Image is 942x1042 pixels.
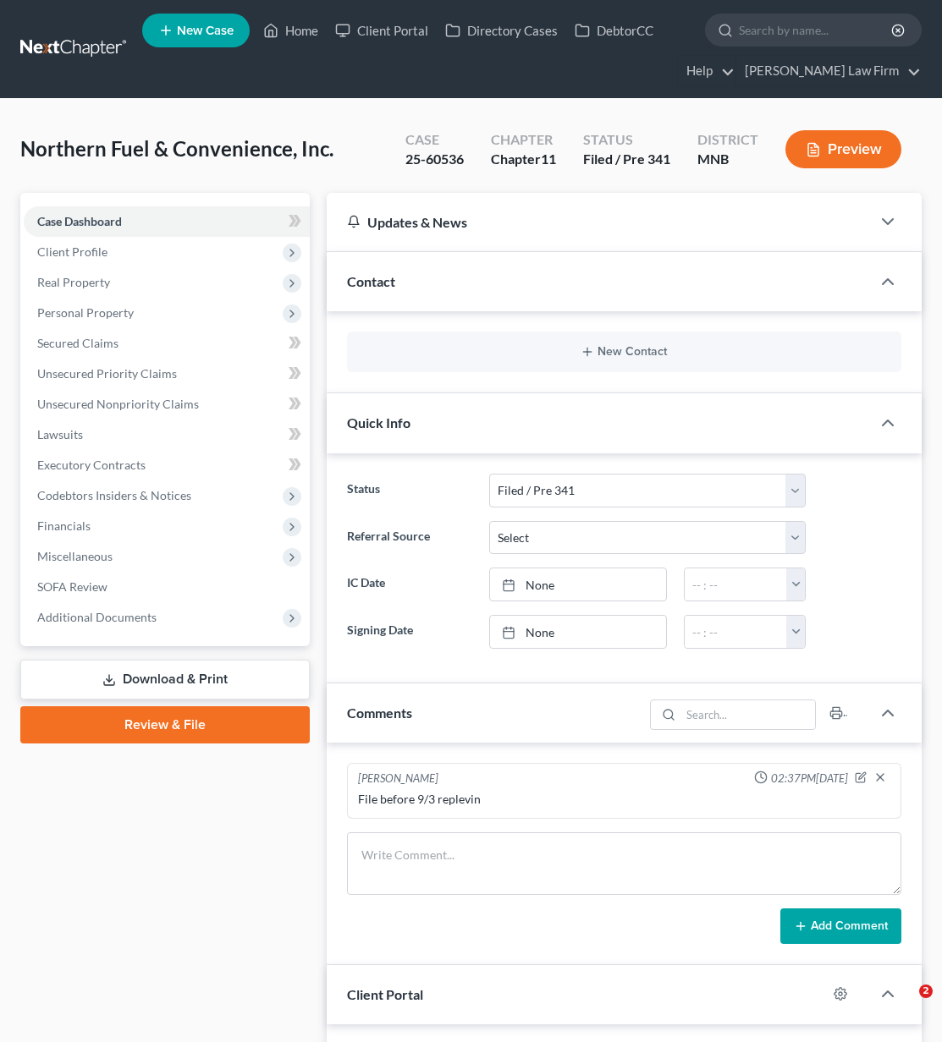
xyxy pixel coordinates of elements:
[37,610,157,624] span: Additional Documents
[24,572,310,602] a: SOFA Review
[37,427,83,441] span: Lawsuits
[347,213,851,231] div: Updates & News
[24,389,310,420] a: Unsecured Nonpriority Claims
[491,130,556,150] div: Chapter
[685,568,786,601] input: -- : --
[678,56,735,86] a: Help
[177,25,234,37] span: New Case
[583,150,670,169] div: Filed / Pre 341
[24,420,310,450] a: Lawsuits
[347,273,395,289] span: Contact
[339,568,482,601] label: IC Date
[736,56,921,86] a: [PERSON_NAME] Law Firm
[37,549,113,563] span: Miscellaneous
[37,518,91,533] span: Financials
[255,15,327,46] a: Home
[24,450,310,480] a: Executory Contracts
[490,616,666,648] a: None
[437,15,566,46] a: Directory Cases
[37,244,107,259] span: Client Profile
[739,14,894,46] input: Search by name...
[37,458,146,472] span: Executory Contracts
[24,359,310,389] a: Unsecured Priority Claims
[20,706,310,743] a: Review & File
[339,615,482,649] label: Signing Date
[37,305,134,320] span: Personal Property
[20,136,333,161] span: Northern Fuel & Convenience, Inc.
[405,130,464,150] div: Case
[771,771,848,787] span: 02:37PM[DATE]
[780,908,901,944] button: Add Comment
[358,771,438,787] div: [PERSON_NAME]
[37,366,177,381] span: Unsecured Priority Claims
[919,984,933,998] span: 2
[785,130,901,168] button: Preview
[566,15,662,46] a: DebtorCC
[347,705,412,721] span: Comments
[583,130,670,150] div: Status
[490,568,666,601] a: None
[347,986,423,1002] span: Client Portal
[347,414,410,431] span: Quick Info
[20,660,310,699] a: Download & Print
[361,345,888,359] button: New Contact
[37,275,110,289] span: Real Property
[339,474,482,507] label: Status
[680,700,815,729] input: Search...
[37,579,107,594] span: SOFA Review
[37,214,122,228] span: Case Dashboard
[327,15,437,46] a: Client Portal
[884,984,925,1025] iframe: Intercom live chat
[405,150,464,169] div: 25-60536
[358,791,890,808] div: File before 9/3 replevin
[24,206,310,237] a: Case Dashboard
[685,616,786,648] input: -- : --
[339,521,482,555] label: Referral Source
[541,151,556,167] span: 11
[37,488,191,502] span: Codebtors Insiders & Notices
[491,150,556,169] div: Chapter
[697,150,758,169] div: MNB
[37,397,199,411] span: Unsecured Nonpriority Claims
[697,130,758,150] div: District
[24,328,310,359] a: Secured Claims
[37,336,118,350] span: Secured Claims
